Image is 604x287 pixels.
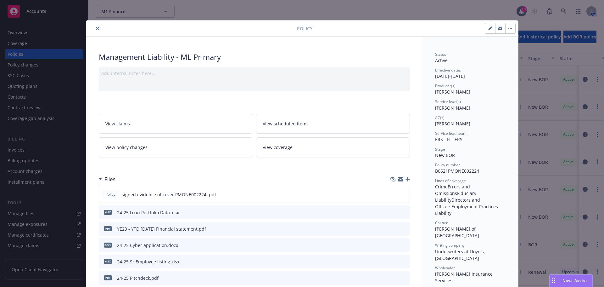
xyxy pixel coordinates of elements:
a: View coverage [256,137,410,157]
span: View coverage [263,144,293,151]
span: [PERSON_NAME] [435,105,470,111]
span: Producer(s) [435,83,456,89]
div: Drag to move [550,275,557,287]
span: Wholesaler [435,265,455,271]
a: View scheduled items [256,114,410,134]
span: [PERSON_NAME] [435,89,470,95]
span: Active [435,57,448,63]
span: Crime [435,184,448,190]
span: Directors and Officers [435,197,481,210]
span: View scheduled items [263,120,309,127]
div: Add internal notes here... [101,70,407,77]
button: download file [392,209,397,216]
span: Status [435,52,446,57]
button: preview file [401,191,407,198]
div: Management Liability - ML Primary [99,52,410,62]
span: [PERSON_NAME] [435,121,470,127]
span: Policy [297,25,312,32]
span: Stage [435,146,445,152]
div: 24-25 Pitchdeck.pdf [117,275,159,281]
span: Service lead(s) [435,99,461,104]
div: Files [99,175,115,183]
button: preview file [402,275,407,281]
button: preview file [402,242,407,249]
span: xlsx [104,210,112,215]
h3: Files [104,175,115,183]
button: download file [392,226,397,232]
span: Policy [104,192,117,197]
div: 24-25 Sr Employee listing.xlsx [117,258,179,265]
span: View policy changes [105,144,148,151]
span: Nova Assist [562,278,587,283]
a: View policy changes [99,137,253,157]
div: 24-25 Loan Portfolio Data.xlsx [117,209,179,216]
span: xlsx [104,259,112,264]
button: download file [392,275,397,281]
div: [DATE] - [DATE] [435,67,506,79]
span: Lines of coverage [435,178,466,183]
span: docx [104,243,112,247]
span: [PERSON_NAME] of [GEOGRAPHIC_DATA] [435,226,479,238]
button: close [94,25,101,32]
span: ERS - FI - ERS [435,136,462,142]
span: Policy number [435,162,460,168]
div: YE23 - YTD [DATE] Financial statement.pdf [117,226,206,232]
button: download file [392,242,397,249]
button: preview file [402,226,407,232]
span: AC(s) [435,115,445,120]
span: Carrier [435,220,448,226]
button: download file [392,258,397,265]
span: pdf [104,275,112,280]
span: pdf [104,226,112,231]
span: Underwriters at Lloyd's, [GEOGRAPHIC_DATA] [435,249,486,261]
span: Service lead team [435,131,467,136]
button: preview file [402,209,407,216]
button: preview file [402,258,407,265]
span: Employment Practices Liability [435,204,499,216]
span: signed evidence of cover PMONE002224 .pdf [122,191,216,198]
span: Writing company [435,243,465,248]
span: Fiduciary Liability [435,190,478,203]
button: Nova Assist [549,274,593,287]
a: View claims [99,114,253,134]
span: B0621PMONE002224 [435,168,479,174]
span: Errors and Omissions [435,184,471,196]
span: [PERSON_NAME] Insurance Services [435,271,494,284]
span: Effective dates [435,67,461,73]
div: 24-25 Cyber application.docx [117,242,178,249]
span: View claims [105,120,130,127]
button: download file [391,191,396,198]
span: New BOR [435,152,455,158]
